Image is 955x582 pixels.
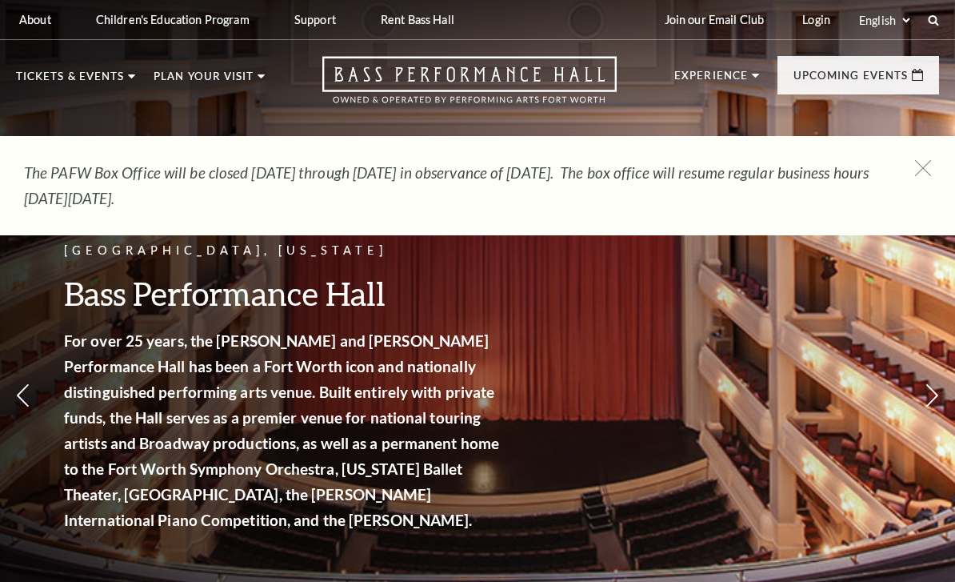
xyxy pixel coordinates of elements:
select: Select: [856,13,913,28]
p: Rent Bass Hall [381,13,454,26]
p: Tickets & Events [16,71,124,90]
p: About [19,13,51,26]
p: Support [294,13,336,26]
p: Experience [674,70,748,90]
p: Upcoming Events [793,70,908,90]
p: Children's Education Program [96,13,250,26]
p: [GEOGRAPHIC_DATA], [US_STATE] [64,241,504,261]
em: The PAFW Box Office will be closed [DATE] through [DATE] in observance of [DATE]. The box office ... [24,163,869,207]
h3: Bass Performance Hall [64,273,504,314]
p: Plan Your Visit [154,71,254,90]
strong: For over 25 years, the [PERSON_NAME] and [PERSON_NAME] Performance Hall has been a Fort Worth ico... [64,331,499,529]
